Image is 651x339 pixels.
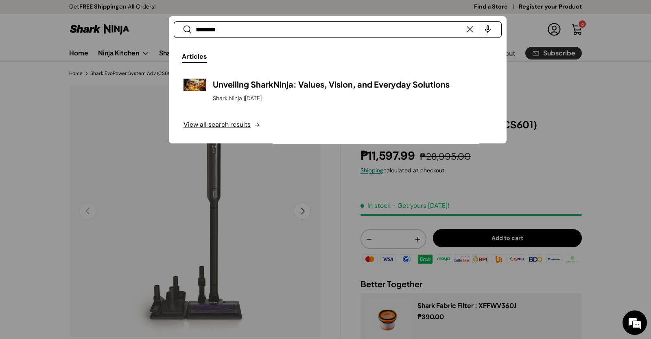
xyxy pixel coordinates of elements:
[169,72,507,109] a: Unveiling SharkNinja: Values, Vision, and Everyday SolutionsShark Ninja |[DATE]
[245,95,262,102] time: [DATE]
[213,94,492,103] div: Shark Ninja |
[169,109,507,143] button: View all search results
[213,79,492,90] h3: Unveiling SharkNinja: Values, Vision, and Everyday Solutions
[475,20,501,38] speech-search-button: Search by voice
[47,103,112,185] span: We're online!
[4,222,155,251] textarea: Type your message and hit 'Enter'
[184,79,206,92] img: family-gathering-sharkninja-philippines
[42,46,137,56] div: Chat with us now
[182,47,207,66] button: Articles
[133,4,153,24] div: Minimize live chat window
